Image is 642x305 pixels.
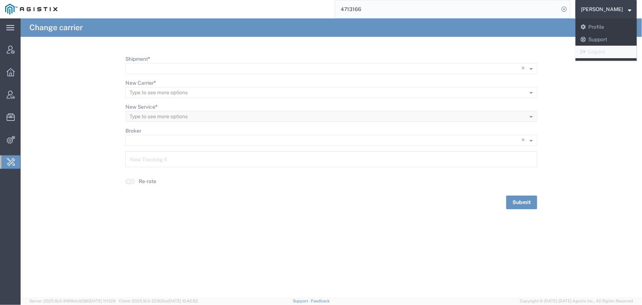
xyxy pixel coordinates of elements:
[29,18,83,37] h4: Change carrier
[575,21,637,34] a: Profile
[506,196,537,209] button: Submit
[581,5,632,14] button: [PERSON_NAME]
[520,298,633,304] span: Copyright © [DATE]-[DATE] Agistix Inc., All Rights Reserved
[293,299,311,303] a: Support
[130,111,188,122] div: Type to see more options
[29,299,116,303] span: Server: 2025.16.0-91816dc9296
[5,4,57,15] img: logo
[575,34,637,46] a: Support
[311,299,330,303] a: Feedback
[521,135,528,146] span: Clear all
[125,103,157,111] label: New Service
[125,79,156,87] label: New Carrier
[521,63,528,74] span: Clear all
[139,178,156,185] label: Re-rate
[168,299,198,303] span: [DATE] 10:42:52
[335,0,559,18] input: Search for shipment number, reference number
[89,299,116,303] span: [DATE] 11:11:28
[125,127,141,135] label: Broker
[581,5,623,13] span: Jenneffer Jahraus
[575,46,637,58] a: Logout
[119,299,198,303] span: Client: 2025.16.0-22162be
[125,55,150,63] label: Shipment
